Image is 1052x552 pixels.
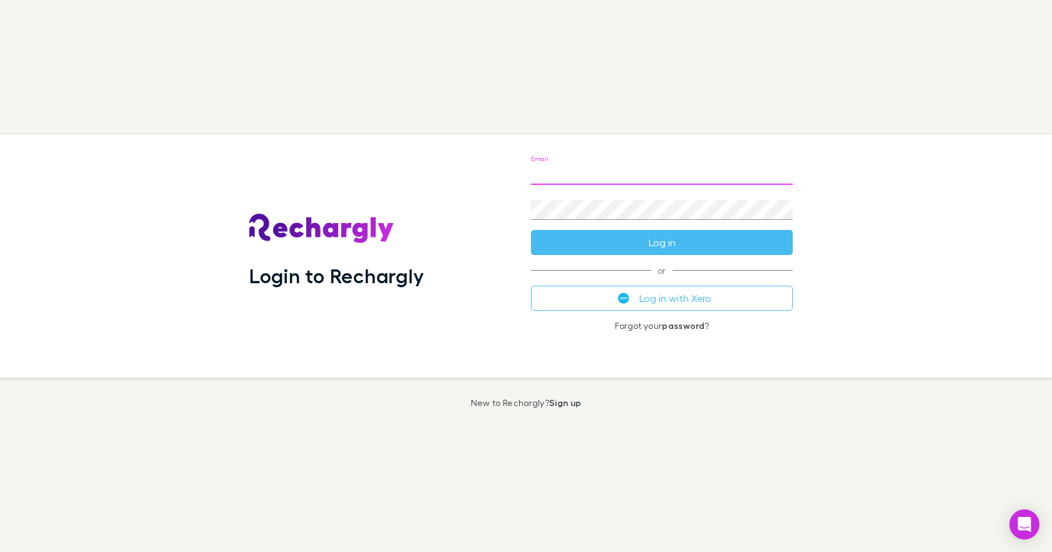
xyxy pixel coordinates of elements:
a: password [662,320,704,331]
button: Log in with Xero [531,286,793,311]
p: Forgot your ? [531,321,793,331]
span: or [531,270,793,271]
img: Xero's logo [618,293,629,304]
a: Sign up [549,397,581,408]
p: New to Rechargly? [471,398,582,408]
label: Email [531,154,548,163]
img: Rechargly's Logo [249,214,394,244]
div: Open Intercom Messenger [1009,509,1039,539]
button: Log in [531,230,793,255]
h1: Login to Rechargly [249,264,424,288]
